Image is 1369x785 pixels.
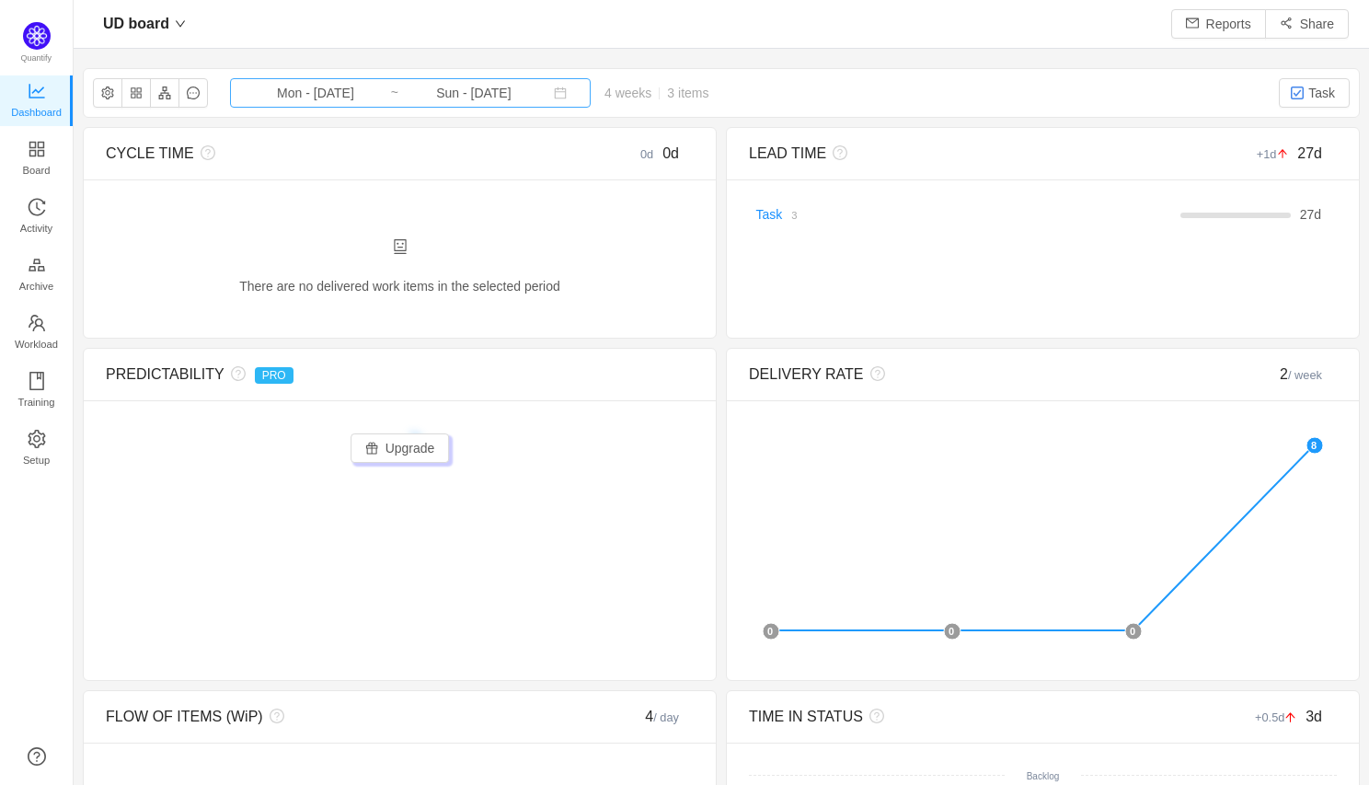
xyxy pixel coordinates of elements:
[662,145,679,161] span: 0d
[20,210,52,247] span: Activity
[667,86,708,100] span: 3 items
[591,86,722,100] span: 4 weeks
[399,83,548,103] input: End date
[28,430,46,448] i: icon: setting
[28,199,46,236] a: Activity
[28,83,46,120] a: Dashboard
[263,709,284,723] i: icon: question-circle
[28,372,46,390] i: icon: book
[23,22,51,50] img: Quantify
[23,152,51,189] span: Board
[864,366,885,381] i: icon: question-circle
[554,87,567,99] i: icon: calendar
[826,145,847,160] i: icon: question-circle
[106,706,546,728] div: FLOW OF ITEMS (WiP)
[1279,78,1350,108] button: Task
[782,207,797,222] a: 3
[121,78,151,108] button: icon: appstore
[640,147,662,161] small: 0d
[749,706,1190,728] div: TIME IN STATUS
[28,82,46,100] i: icon: line-chart
[21,53,52,63] span: Quantify
[106,364,546,386] div: PREDICTABILITY
[1290,86,1305,100] img: 10318
[175,18,186,29] i: icon: down
[194,145,215,160] i: icon: question-circle
[28,431,46,468] a: Setup
[255,367,293,384] span: PRO
[546,706,694,728] div: 4
[178,78,208,108] button: icon: message
[863,709,884,723] i: icon: question-circle
[653,710,679,724] small: / day
[19,268,53,305] span: Archive
[28,256,46,274] i: icon: gold
[11,94,62,131] span: Dashboard
[93,78,122,108] button: icon: setting
[150,78,179,108] button: icon: apartment
[224,366,246,381] i: icon: question-circle
[351,433,450,463] button: icon: giftUpgrade
[1288,368,1322,382] small: / week
[1300,207,1321,222] span: d
[28,257,46,294] a: Archive
[23,442,50,479] span: Setup
[28,198,46,216] i: icon: history
[1284,711,1296,723] i: icon: arrow-up
[749,145,826,161] span: LEAD TIME
[1255,710,1306,724] small: +0.5d
[28,314,46,332] i: icon: team
[17,384,54,421] span: Training
[106,238,694,316] div: There are no delivered work items in the selected period
[393,239,408,254] i: icon: robot
[1300,207,1315,222] span: 27
[28,747,46,766] a: icon: question-circle
[749,364,1190,386] div: DELIVERY RATE
[106,145,194,161] span: CYCLE TIME
[1306,709,1322,724] span: 3d
[28,373,46,410] a: Training
[103,9,169,39] span: UD board
[1280,366,1322,382] span: 2
[28,315,46,352] a: Workload
[1171,9,1266,39] button: icon: mailReports
[791,210,797,221] small: 3
[1027,771,1060,781] small: Backlog
[28,141,46,178] a: Board
[241,83,390,103] input: Start date
[1297,145,1322,161] span: 27d
[1277,148,1289,160] i: icon: arrow-up
[1265,9,1349,39] button: icon: share-altShare
[28,140,46,158] i: icon: appstore
[756,207,783,222] a: Task
[1257,147,1298,161] small: +1d
[15,326,58,363] span: Workload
